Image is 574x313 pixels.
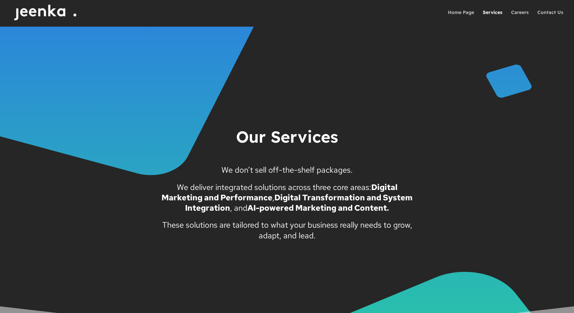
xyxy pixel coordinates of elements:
[157,165,417,182] p: We don’t sell off-the-shelf packages.
[157,182,417,220] p: We deliver integrated solutions across three core areas: , , and
[483,10,502,25] a: Services
[157,126,417,165] h1: Our Services
[247,203,389,213] strong: AI-powered Marketing and Content.
[157,220,417,240] p: These solutions are tailored to what your business really needs to grow, adapt, and lead.
[185,192,413,213] strong: Digital Transformation and System Integration
[537,10,563,25] a: Contact Us
[511,10,529,25] a: Careers
[448,10,474,25] a: Home Page
[161,182,398,203] strong: Digital Marketing and Performance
